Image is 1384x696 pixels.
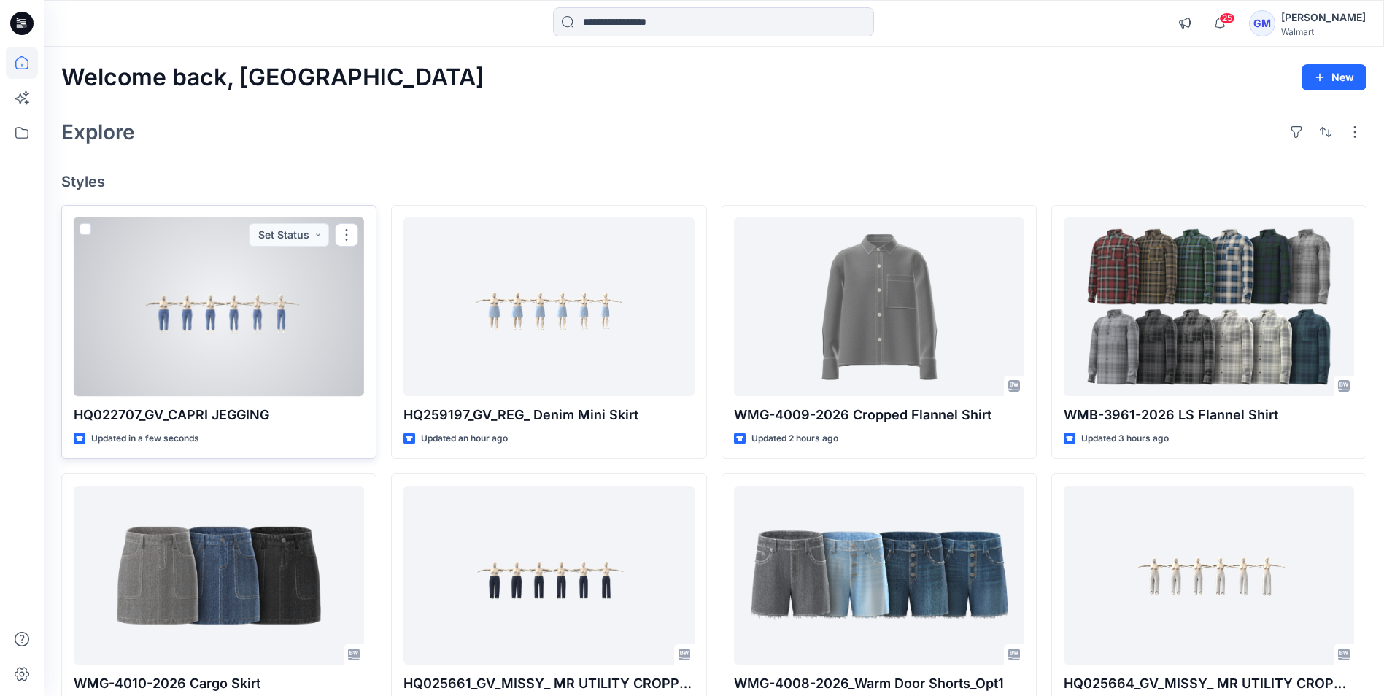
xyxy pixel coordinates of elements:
a: HQ025664_GV_MISSY_ MR UTILITY CROPPED STRAIGHT LEG [1064,486,1354,665]
a: WMB-3961-2026 LS Flannel Shirt [1064,217,1354,396]
a: WMG-4008-2026_Warm Door Shorts_Opt1 [734,486,1024,665]
h2: Welcome back, [GEOGRAPHIC_DATA] [61,64,484,91]
p: WMG-4010-2026 Cargo Skirt [74,673,364,694]
button: New [1302,64,1366,90]
p: Updated 2 hours ago [751,431,838,446]
div: [PERSON_NAME] [1281,9,1366,26]
p: WMB-3961-2026 LS Flannel Shirt [1064,405,1354,425]
div: Walmart [1281,26,1366,37]
h4: Styles [61,173,1366,190]
h2: Explore [61,120,135,144]
div: GM [1249,10,1275,36]
a: HQ022707_GV_CAPRI JEGGING [74,217,364,396]
p: HQ022707_GV_CAPRI JEGGING [74,405,364,425]
p: WMG-4008-2026_Warm Door Shorts_Opt1 [734,673,1024,694]
span: 25 [1219,12,1235,24]
a: HQ259197_GV_REG_ Denim Mini Skirt [403,217,694,396]
p: Updated an hour ago [421,431,508,446]
p: Updated 3 hours ago [1081,431,1169,446]
a: WMG-4009-2026 Cropped Flannel Shirt [734,217,1024,396]
a: WMG-4010-2026 Cargo Skirt [74,486,364,665]
p: HQ025664_GV_MISSY_ MR UTILITY CROPPED STRAIGHT LEG [1064,673,1354,694]
p: HQ025661_GV_MISSY_ MR UTILITY CROPPED STRAIGHT LEG [403,673,694,694]
a: HQ025661_GV_MISSY_ MR UTILITY CROPPED STRAIGHT LEG [403,486,694,665]
p: WMG-4009-2026 Cropped Flannel Shirt [734,405,1024,425]
p: Updated in a few seconds [91,431,199,446]
p: HQ259197_GV_REG_ Denim Mini Skirt [403,405,694,425]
